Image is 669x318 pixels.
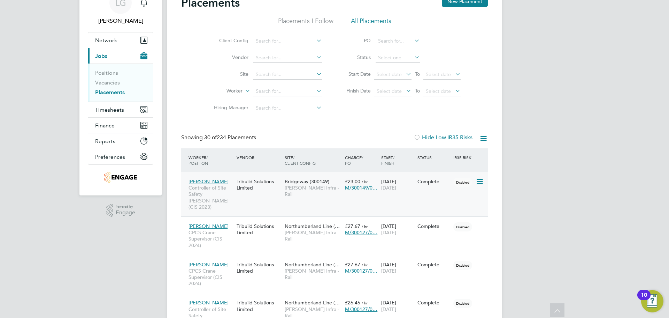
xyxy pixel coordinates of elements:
[95,138,115,145] span: Reports
[452,151,476,164] div: IR35 Risk
[377,88,402,94] span: Select date
[339,54,371,60] label: Status
[95,53,107,59] span: Jobs
[381,268,396,274] span: [DATE]
[116,210,135,216] span: Engage
[379,175,416,194] div: [DATE]
[88,102,153,117] button: Timesheets
[413,86,422,95] span: To
[253,53,322,63] input: Search for...
[208,54,248,60] label: Vendor
[253,87,322,96] input: Search for...
[381,185,396,191] span: [DATE]
[641,290,663,312] button: Open Resource Center, 10 new notifications
[379,151,416,169] div: Start
[345,306,377,312] span: M/300127/0…
[345,268,377,274] span: M/300127/0…
[181,134,257,141] div: Showing
[417,261,450,268] div: Complete
[189,229,233,249] span: CPCS Crane Supervisor (CIS 2024)
[362,262,368,267] span: / hr
[208,104,248,111] label: Hiring Manager
[95,37,117,44] span: Network
[453,222,472,231] span: Disabled
[235,296,283,316] div: Tribuild Solutions Limited
[285,229,341,242] span: [PERSON_NAME] Infra - Rail
[285,185,341,197] span: [PERSON_NAME] Infra - Rail
[345,178,360,185] span: £23.00
[95,154,125,160] span: Preferences
[88,48,153,64] button: Jobs
[283,151,343,169] div: Site
[345,299,360,306] span: £26.45
[278,17,333,29] li: Placements I Follow
[285,178,329,185] span: Bridgeway (300149)
[453,299,472,308] span: Disabled
[189,268,233,287] span: CPCS Crane Supervisor (CIS 2024)
[416,151,452,164] div: Status
[285,268,341,280] span: [PERSON_NAME] Infra - Rail
[235,175,283,194] div: Tribuild Solutions Limited
[253,70,322,80] input: Search for...
[362,179,368,184] span: / hr
[345,223,360,229] span: £27.67
[189,185,233,210] span: Controller of Site Safety [PERSON_NAME] (CIS 2023)
[339,88,371,94] label: Finish Date
[345,261,360,268] span: £27.67
[88,133,153,149] button: Reports
[339,37,371,44] label: PO
[235,151,283,164] div: Vendor
[417,223,450,229] div: Complete
[285,223,340,229] span: Northumberland Line (…
[453,178,472,187] span: Disabled
[285,261,340,268] span: Northumberland Line (…
[381,155,394,166] span: / Finish
[189,261,229,268] span: [PERSON_NAME]
[204,134,217,141] span: 30 of
[379,220,416,239] div: [DATE]
[95,122,115,129] span: Finance
[95,69,118,76] a: Positions
[88,64,153,102] div: Jobs
[351,17,391,29] li: All Placements
[187,258,488,264] a: [PERSON_NAME]CPCS Crane Supervisor (CIS 2024)Tribuild Solutions LimitedNorthumberland Line (…[PER...
[345,185,377,191] span: M/300149/0…
[379,296,416,316] div: [DATE]
[104,172,137,183] img: tribuildsolutions-logo-retina.png
[414,134,472,141] label: Hide Low IR35 Risks
[189,178,229,185] span: [PERSON_NAME]
[187,219,488,225] a: [PERSON_NAME]CPCS Crane Supervisor (CIS 2024)Tribuild Solutions LimitedNorthumberland Line (…[PER...
[285,299,340,306] span: Northumberland Line (…
[88,118,153,133] button: Finance
[208,71,248,77] label: Site
[417,299,450,306] div: Complete
[204,134,256,141] span: 234 Placements
[345,155,363,166] span: / PO
[95,106,124,113] span: Timesheets
[189,155,208,166] span: / Position
[381,229,396,236] span: [DATE]
[208,37,248,44] label: Client Config
[187,151,235,169] div: Worker
[95,79,120,86] a: Vacancies
[377,71,402,77] span: Select date
[376,53,420,63] input: Select one
[641,295,647,304] div: 10
[116,204,135,210] span: Powered by
[189,299,229,306] span: [PERSON_NAME]
[88,172,153,183] a: Go to home page
[339,71,371,77] label: Start Date
[417,178,450,185] div: Complete
[453,261,472,270] span: Disabled
[106,204,136,217] a: Powered byEngage
[376,36,420,46] input: Search for...
[413,69,422,79] span: To
[88,149,153,164] button: Preferences
[253,36,322,46] input: Search for...
[426,71,451,77] span: Select date
[253,103,322,113] input: Search for...
[426,88,451,94] span: Select date
[187,296,488,302] a: [PERSON_NAME]Controller of Site Safety [PERSON_NAME] (Umbrella 2023)Tribuild Solutions LimitedNor...
[235,258,283,278] div: Tribuild Solutions Limited
[235,220,283,239] div: Tribuild Solutions Limited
